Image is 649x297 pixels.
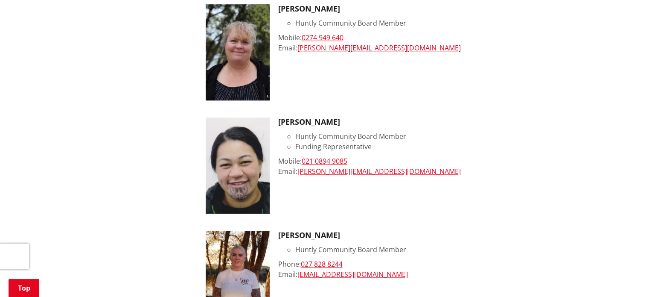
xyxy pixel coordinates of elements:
[610,261,640,292] iframe: Messenger Launcher
[278,259,569,269] div: Phone:
[278,32,569,43] div: Mobile:
[297,43,461,53] a: [PERSON_NAME][EMAIL_ADDRESS][DOMAIN_NAME]
[278,118,569,127] h3: [PERSON_NAME]
[302,156,347,166] a: 021 0894 9085
[278,269,569,279] div: Email:
[278,231,569,240] h3: [PERSON_NAME]
[278,166,569,176] div: Email:
[297,167,461,176] a: [PERSON_NAME][EMAIL_ADDRESS][DOMAIN_NAME]
[297,270,408,279] a: [EMAIL_ADDRESS][DOMAIN_NAME]
[206,118,270,214] img: Sheryl MATENGA
[278,43,569,53] div: Email:
[295,131,569,141] li: Huntly Community Board Member
[302,33,343,42] a: 0274 949 640
[9,279,39,297] a: Top
[278,156,569,166] div: Mobile:
[301,259,343,269] a: 027 828 8244
[295,244,569,255] li: Huntly Community Board Member
[295,18,569,28] li: Huntly Community Board Member
[278,4,569,14] h3: [PERSON_NAME]
[206,4,270,100] img: Kim Bredenbeck
[295,141,569,152] li: Funding Representative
